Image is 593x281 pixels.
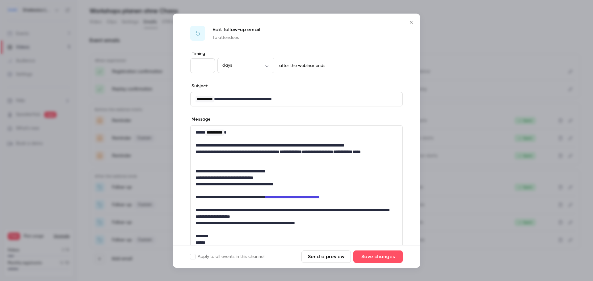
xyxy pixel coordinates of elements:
[212,35,260,41] p: To attendees
[190,83,208,89] label: Subject
[301,250,351,263] button: Send a preview
[277,63,325,69] p: after the webinar ends
[217,62,274,68] div: days
[190,254,264,260] label: Apply to all events in this channel
[190,116,211,122] label: Message
[191,126,402,250] div: editor
[191,92,402,106] div: editor
[405,16,418,28] button: Close
[353,250,403,263] button: Save changes
[190,51,403,57] label: Timing
[212,26,260,33] p: Edit follow-up email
